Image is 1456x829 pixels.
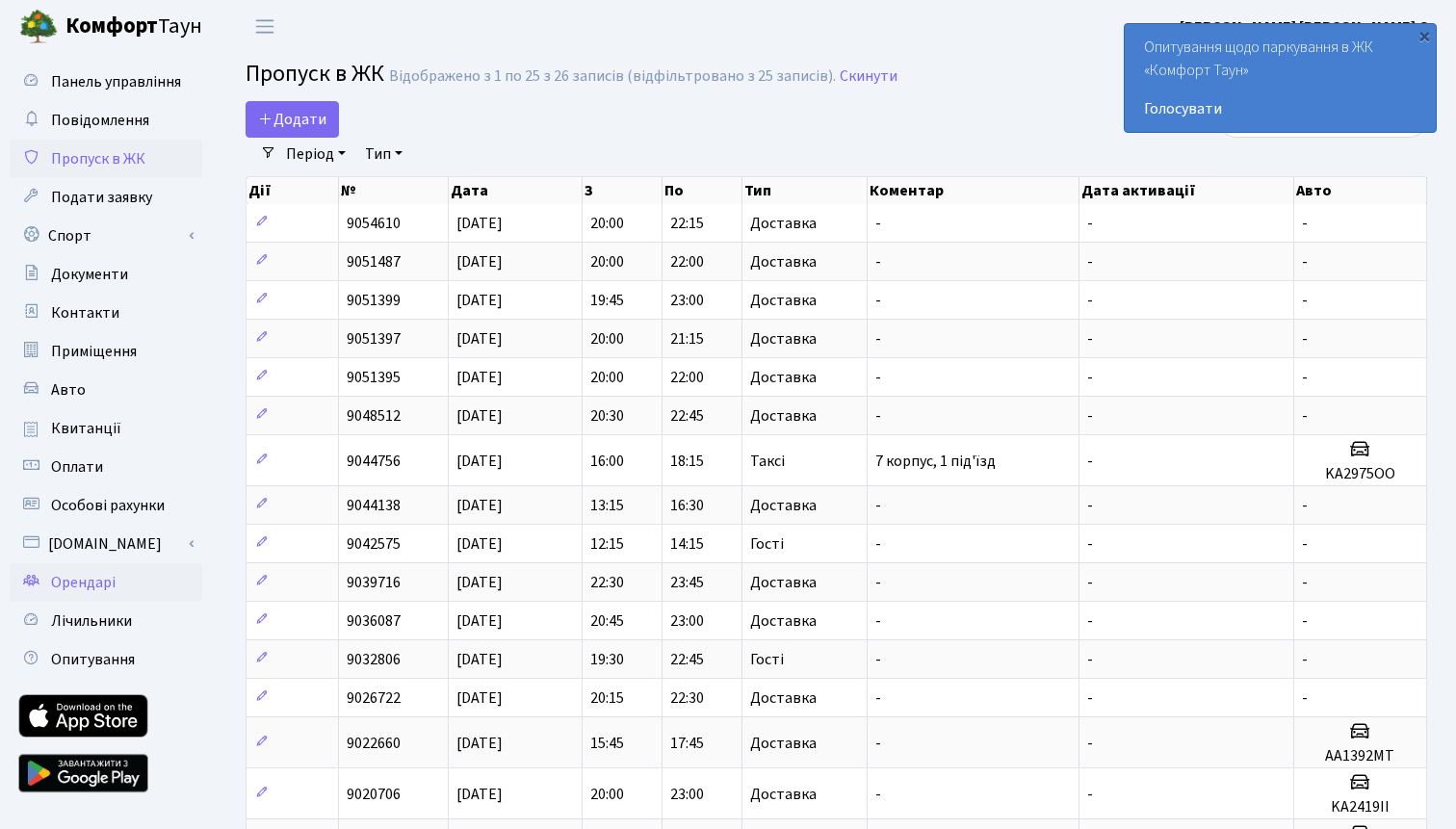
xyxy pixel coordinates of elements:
[1087,572,1093,593] span: -
[875,572,881,593] span: -
[339,177,449,204] th: №
[670,451,704,472] span: 18:15
[1302,465,1418,483] h5: KA2975OO
[456,533,503,555] span: [DATE]
[10,602,202,640] a: Лічильники
[456,290,503,311] span: [DATE]
[750,293,817,308] span: Доставка
[10,409,202,448] a: Квитанції
[19,8,58,46] img: logo.png
[10,255,202,294] a: Документи
[750,216,817,231] span: Доставка
[1087,533,1093,555] span: -
[10,332,202,371] a: Приміщення
[456,649,503,670] span: [DATE]
[1087,649,1093,670] span: -
[51,456,103,478] span: Оплати
[750,787,817,802] span: Доставка
[10,371,202,409] a: Авто
[1302,533,1308,555] span: -
[51,302,119,324] span: Контакти
[347,533,401,555] span: 9042575
[357,138,410,170] a: Тип
[875,367,881,388] span: -
[347,290,401,311] span: 9051399
[10,63,202,101] a: Панель управління
[875,405,881,427] span: -
[1302,405,1308,427] span: -
[1087,367,1093,388] span: -
[1087,405,1093,427] span: -
[590,328,624,350] span: 20:00
[65,11,158,41] b: Комфорт
[1302,572,1308,593] span: -
[670,649,704,670] span: 22:45
[10,640,202,679] a: Опитування
[10,563,202,602] a: Орендарі
[347,649,401,670] span: 9032806
[347,572,401,593] span: 9039716
[389,67,836,86] div: Відображено з 1 по 25 з 26 записів (відфільтровано з 25 записів).
[1415,26,1434,45] div: ×
[51,379,86,401] span: Авто
[590,687,624,709] span: 20:15
[1302,687,1308,709] span: -
[868,177,1080,204] th: Коментар
[590,367,624,388] span: 20:00
[750,370,817,385] span: Доставка
[1125,24,1436,132] div: Опитування щодо паркування в ЖК «Комфорт Таун»
[456,251,503,272] span: [DATE]
[875,649,881,670] span: -
[583,177,663,204] th: З
[51,148,145,169] span: Пропуск в ЖК
[1302,251,1308,272] span: -
[10,525,202,563] a: [DOMAIN_NAME]
[742,177,867,204] th: Тип
[51,264,128,285] span: Документи
[590,572,624,593] span: 22:30
[347,251,401,272] span: 9051487
[258,109,326,130] span: Додати
[1087,784,1093,805] span: -
[456,405,503,427] span: [DATE]
[456,572,503,593] span: [DATE]
[750,613,817,629] span: Доставка
[590,610,624,632] span: 20:45
[347,687,401,709] span: 9026722
[1302,610,1308,632] span: -
[456,733,503,754] span: [DATE]
[1302,649,1308,670] span: -
[1294,177,1427,204] th: Авто
[1087,213,1093,234] span: -
[456,687,503,709] span: [DATE]
[875,251,881,272] span: -
[875,733,881,754] span: -
[590,405,624,427] span: 20:30
[51,187,152,208] span: Подати заявку
[590,733,624,754] span: 15:45
[670,495,704,516] span: 16:30
[670,687,704,709] span: 22:30
[750,331,817,347] span: Доставка
[590,451,624,472] span: 16:00
[1302,747,1418,765] h5: AA1392MT
[670,328,704,350] span: 21:15
[840,67,897,86] a: Скинути
[347,451,401,472] span: 9044756
[670,572,704,593] span: 23:45
[1144,97,1417,120] a: Голосувати
[241,11,289,42] button: Переключити навігацію
[347,610,401,632] span: 9036087
[875,533,881,555] span: -
[750,254,817,270] span: Доставка
[590,251,624,272] span: 20:00
[750,690,817,706] span: Доставка
[347,784,401,805] span: 9020706
[449,177,583,204] th: Дата
[347,213,401,234] span: 9054610
[1087,251,1093,272] span: -
[590,290,624,311] span: 19:45
[1087,328,1093,350] span: -
[1079,177,1294,204] th: Дата активації
[670,610,704,632] span: 23:00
